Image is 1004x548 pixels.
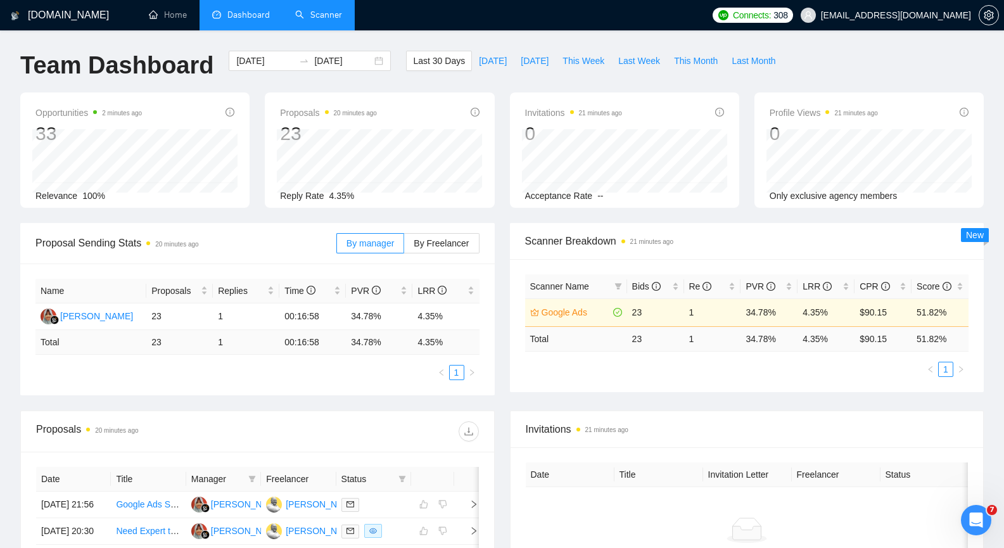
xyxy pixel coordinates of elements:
[718,10,728,20] img: upwork-logo.png
[227,10,270,20] span: Dashboard
[191,472,243,486] span: Manager
[35,330,146,355] td: Total
[111,518,186,545] td: Need Expert to Set Up Geofencing (Google/GroundTruth) Ads for Conference Happening NOW
[953,362,969,377] li: Next Page
[191,499,284,509] a: SK[PERSON_NAME]
[938,362,953,377] li: 1
[213,330,279,355] td: 1
[689,281,712,291] span: Re
[953,362,969,377] button: right
[521,54,549,68] span: [DATE]
[116,526,490,536] a: Need Expert to Set Up Geofencing (Google/GroundTruth) Ads for Conference Happening NOW
[766,282,775,291] span: info-circle
[36,467,111,492] th: Date
[966,230,984,240] span: New
[201,504,210,513] img: gigradar-bm.png
[146,303,213,330] td: 23
[36,518,111,545] td: [DATE] 20:30
[60,309,133,323] div: [PERSON_NAME]
[111,492,186,518] td: Google Ads Specialist Needed for Campaign Management
[881,282,890,291] span: info-circle
[246,469,258,488] span: filter
[797,298,855,326] td: 4.35%
[459,500,478,509] span: right
[346,303,412,330] td: 34.78%
[314,54,372,68] input: End date
[684,326,741,351] td: 1
[464,365,480,380] button: right
[211,524,284,538] div: [PERSON_NAME]
[299,56,309,66] span: swap-right
[186,467,261,492] th: Manager
[280,105,377,120] span: Proposals
[151,284,198,298] span: Proposals
[341,472,393,486] span: Status
[823,282,832,291] span: info-circle
[213,279,279,303] th: Replies
[614,462,703,487] th: Title
[266,525,359,535] a: PS[PERSON_NAME]
[530,281,589,291] span: Scanner Name
[834,110,877,117] time: 21 minutes ago
[733,8,771,22] span: Connects:
[987,505,997,515] span: 7
[218,284,265,298] span: Replies
[917,281,951,291] span: Score
[464,365,480,380] li: Next Page
[525,122,622,146] div: 0
[514,51,556,71] button: [DATE]
[450,366,464,379] a: 1
[11,6,20,26] img: logo
[35,235,336,251] span: Proposal Sending Stats
[803,281,832,291] span: LRR
[740,298,797,326] td: 34.78%
[632,281,661,291] span: Bids
[155,241,198,248] time: 20 minutes ago
[912,326,969,351] td: 51.82 %
[35,279,146,303] th: Name
[684,298,741,326] td: 1
[351,286,381,296] span: PVR
[525,105,622,120] span: Invitations
[307,286,315,295] span: info-circle
[372,286,381,295] span: info-circle
[770,122,878,146] div: 0
[471,108,480,117] span: info-circle
[41,310,133,321] a: SK[PERSON_NAME]
[556,51,611,71] button: This Week
[191,525,284,535] a: SK[PERSON_NAME]
[434,365,449,380] button: left
[279,330,346,355] td: 00:16:58
[525,326,627,351] td: Total
[111,467,186,492] th: Title
[725,51,782,71] button: Last Month
[614,283,622,290] span: filter
[266,497,282,513] img: PS
[434,365,449,380] li: Previous Page
[804,11,813,20] span: user
[732,54,775,68] span: Last Month
[406,51,472,71] button: Last 30 Days
[525,191,593,201] span: Acceptance Rate
[248,475,256,483] span: filter
[880,462,969,487] th: Status
[299,56,309,66] span: to
[667,51,725,71] button: This Month
[201,530,210,539] img: gigradar-bm.png
[346,330,412,355] td: 34.78 %
[417,286,447,296] span: LRR
[398,475,406,483] span: filter
[652,282,661,291] span: info-circle
[412,330,479,355] td: 4.35 %
[960,108,969,117] span: info-circle
[146,330,213,355] td: 23
[149,10,187,20] a: homeHome
[280,191,324,201] span: Reply Rate
[530,308,539,317] span: crown
[613,308,622,317] span: check-circle
[526,421,969,437] span: Invitations
[627,326,684,351] td: 23
[95,427,138,434] time: 20 minutes ago
[630,238,673,245] time: 21 minutes ago
[41,309,56,324] img: SK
